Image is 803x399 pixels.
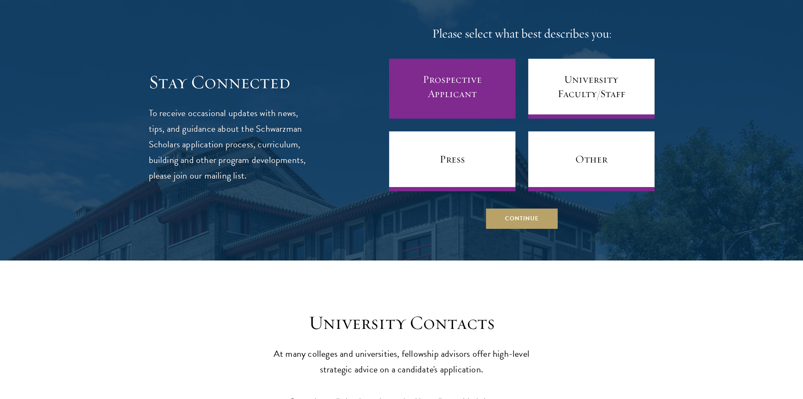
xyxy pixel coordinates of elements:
[528,131,655,191] a: Other
[149,71,307,94] h3: Stay Connected
[389,131,516,191] a: Press
[271,311,532,335] h3: University Contacts
[389,59,516,119] a: Prospective Applicant
[271,346,532,377] p: At many colleges and universities, fellowship advisors offer high-level strategic advice on a can...
[389,25,655,42] h4: Please select what best describes you:
[149,106,307,184] p: To receive occasional updates with news, tips, and guidance about the Schwarzman Scholars applica...
[528,59,655,119] a: University Faculty/Staff
[486,208,558,228] button: Continue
